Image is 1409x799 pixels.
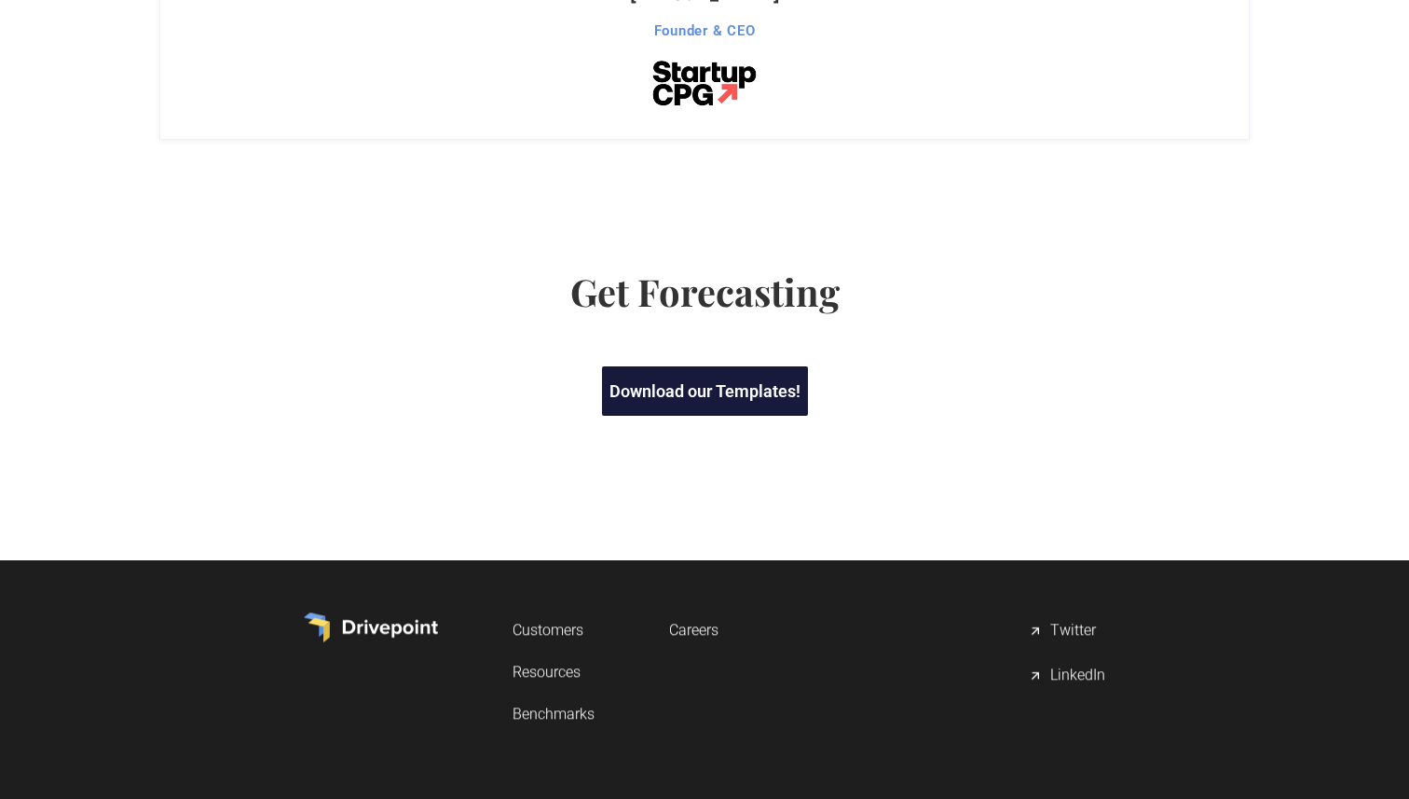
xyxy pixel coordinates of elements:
[513,613,595,647] a: Customers
[513,696,595,731] a: Benchmarks
[630,21,780,40] div: Founder & CEO
[1028,613,1105,650] a: Twitter
[1050,665,1105,687] div: LinkedIn
[669,613,718,647] a: Careers
[1050,620,1096,642] div: Twitter
[361,269,1048,314] h2: Get Forecasting
[647,55,761,111] img: StartupCPG
[602,366,808,416] a: Download our Templates!
[1028,657,1105,695] a: LinkedIn
[513,654,595,689] a: Resources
